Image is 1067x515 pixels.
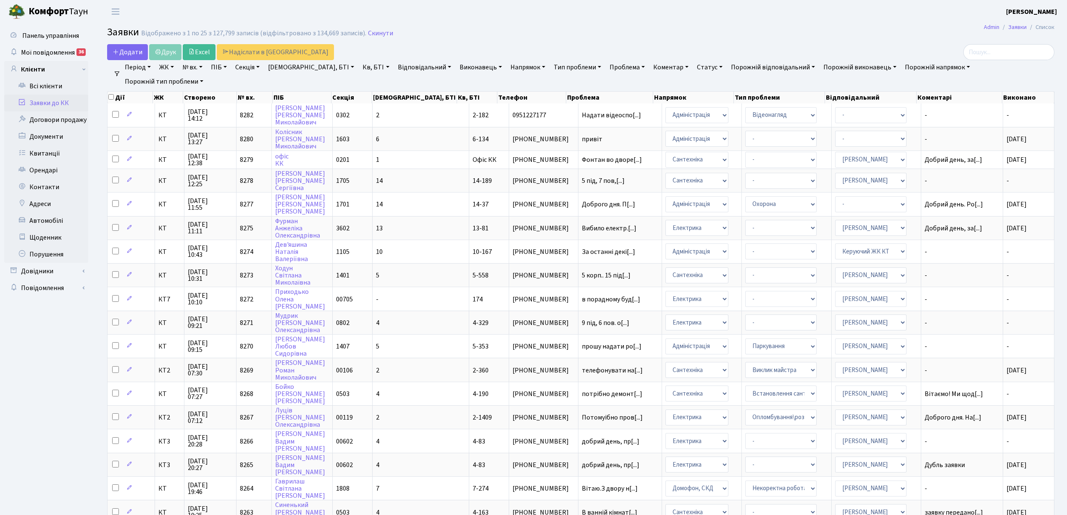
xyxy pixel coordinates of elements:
[4,263,88,280] a: Довідники
[582,389,642,399] span: потрібно демонт[...]
[275,382,325,406] a: Бойко[PERSON_NAME][PERSON_NAME]
[368,29,393,37] a: Скинути
[275,193,325,216] a: [PERSON_NAME][PERSON_NAME][PERSON_NAME]
[650,60,692,74] a: Коментар
[188,316,233,329] span: [DATE] 09:21
[240,200,253,209] span: 8277
[582,111,641,120] span: Надати відеоспо[...]
[336,413,353,422] span: 00119
[1002,92,1054,103] th: Виконано
[336,460,353,470] span: 00602
[336,437,353,446] span: 00602
[188,245,233,258] span: [DATE] 10:43
[394,60,455,74] a: Відповідальний
[188,387,233,400] span: [DATE] 07:27
[265,60,357,74] a: [DEMOGRAPHIC_DATA], БТІ
[107,44,148,60] a: Додати
[275,103,325,127] a: [PERSON_NAME][PERSON_NAME]Миколайович
[582,176,625,185] span: 5 під, 7 пов,[...]
[179,60,206,74] a: № вх.
[376,342,379,351] span: 5
[512,414,575,421] span: [PHONE_NUMBER]
[825,92,917,103] th: Відповідальний
[917,92,1002,103] th: Коментарі
[331,92,372,103] th: Секція
[582,136,658,143] span: привіт
[336,366,353,375] span: 00106
[925,389,983,399] span: Вітаємо! Ми щод[...]
[188,132,233,145] span: [DATE] 13:27
[925,320,999,326] span: -
[473,135,489,144] span: 6-134
[376,413,379,422] span: 2
[336,271,350,280] span: 1401
[925,462,999,468] span: Дубль заявки
[4,27,88,44] a: Панель управління
[512,343,575,350] span: [PHONE_NUMBER]
[473,342,489,351] span: 5-353
[4,195,88,212] a: Адреси
[473,224,489,233] span: 13-81
[925,177,999,184] span: -
[512,177,575,184] span: [PHONE_NUMBER]
[240,437,253,446] span: 8266
[158,485,181,492] span: КТ
[336,342,350,351] span: 1407
[473,200,489,209] span: 14-37
[4,212,88,229] a: Автомобілі
[1007,135,1027,144] span: [DATE]
[158,296,181,303] span: КТ7
[512,391,575,397] span: [PHONE_NUMBER]
[237,92,273,103] th: № вх.
[108,92,153,103] th: Дії
[1006,7,1057,16] b: [PERSON_NAME]
[925,296,999,303] span: -
[473,413,492,422] span: 2-1409
[606,60,648,74] a: Проблема
[336,389,350,399] span: 0503
[240,413,253,422] span: 8267
[372,92,457,103] th: [DEMOGRAPHIC_DATA], БТІ
[1008,23,1027,32] a: Заявки
[273,92,332,103] th: ПІБ
[376,437,379,446] span: 4
[275,127,325,151] a: Колісник[PERSON_NAME]Миколайович
[240,271,253,280] span: 8273
[158,272,181,279] span: КТ
[158,248,181,255] span: КТ
[473,437,485,446] span: 4-83
[275,264,310,287] a: ХодунСвітланаМиколаївна
[376,389,379,399] span: 4
[188,363,233,377] span: [DATE] 07:30
[376,200,383,209] span: 14
[582,318,629,327] span: 9 під, 6 пов. о[...]
[473,111,489,120] span: 2-182
[376,295,378,304] span: -
[188,269,233,282] span: [DATE] 10:31
[1007,437,1009,446] span: -
[158,343,181,350] span: КТ
[1007,318,1009,327] span: -
[512,320,575,326] span: [PHONE_NUMBER]
[153,92,183,103] th: ЖК
[1007,484,1027,493] span: [DATE]
[1007,155,1027,164] span: [DATE]
[925,438,999,445] span: -
[473,176,492,185] span: 14-189
[121,60,154,74] a: Період
[582,247,635,256] span: За останні декі[...]
[512,112,575,119] span: 0951227177
[240,295,253,304] span: 8272
[4,280,88,296] a: Повідомлення
[158,320,181,326] span: КТ
[1007,295,1009,304] span: -
[4,44,88,61] a: Мої повідомлення36
[512,462,575,468] span: [PHONE_NUMBER]
[1007,111,1009,120] span: -
[158,391,181,397] span: КТ
[121,74,207,89] a: Порожній тип проблеми
[582,366,643,375] span: телефонувати на[...]
[512,367,575,374] span: [PHONE_NUMBER]
[275,288,325,311] a: ПриходькоОлена[PERSON_NAME]
[512,156,575,163] span: [PHONE_NUMBER]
